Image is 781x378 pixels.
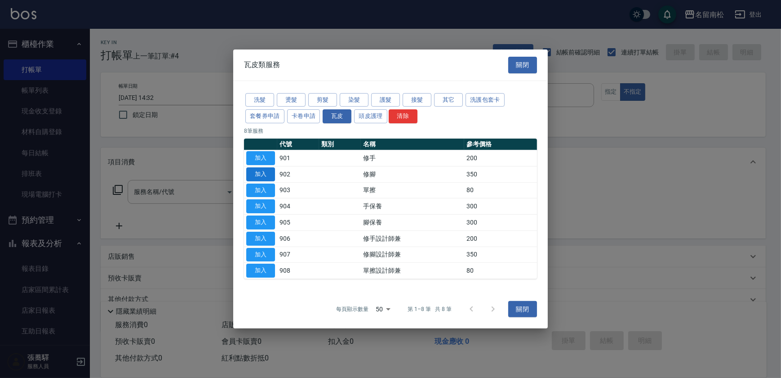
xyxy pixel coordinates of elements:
button: 加入 [246,232,275,246]
button: 染髮 [340,93,368,107]
td: 200 [464,150,537,166]
td: 300 [464,198,537,215]
td: 修手 [361,150,464,166]
button: 卡卷申請 [287,109,320,123]
button: 燙髮 [277,93,306,107]
button: 關閉 [508,57,537,73]
td: 350 [464,166,537,182]
button: 其它 [434,93,463,107]
td: 903 [277,182,319,198]
td: 手保養 [361,198,464,215]
button: 洗護包套卡 [466,93,505,107]
button: 清除 [389,109,417,123]
td: 80 [464,263,537,279]
button: 加入 [246,216,275,229]
td: 906 [277,230,319,247]
button: 加入 [246,183,275,197]
th: 代號 [277,139,319,150]
td: 單擦設計師兼 [361,263,464,279]
p: 第 1–8 筆 共 8 筆 [408,305,452,313]
p: 8 筆服務 [244,127,537,135]
button: 頭皮護理 [354,109,387,123]
th: 類別 [319,139,361,150]
td: 單擦 [361,182,464,198]
button: 瓦皮 [323,109,351,123]
td: 腳保養 [361,214,464,230]
td: 修腳設計師兼 [361,247,464,263]
p: 每頁顯示數量 [336,305,368,313]
td: 修腳 [361,166,464,182]
div: 50 [372,297,394,321]
th: 名稱 [361,139,464,150]
td: 908 [277,263,319,279]
td: 907 [277,247,319,263]
span: 瓦皮類服務 [244,60,280,69]
button: 加入 [246,167,275,181]
button: 洗髮 [245,93,274,107]
button: 加入 [246,264,275,278]
button: 加入 [246,247,275,261]
button: 剪髮 [308,93,337,107]
td: 902 [277,166,319,182]
button: 加入 [246,151,275,165]
button: 套餐券申請 [245,109,284,123]
td: 901 [277,150,319,166]
td: 修手設計師兼 [361,230,464,247]
button: 接髮 [403,93,431,107]
td: 904 [277,198,319,215]
th: 參考價格 [464,139,537,150]
td: 300 [464,214,537,230]
td: 905 [277,214,319,230]
td: 200 [464,230,537,247]
button: 關閉 [508,301,537,318]
button: 加入 [246,199,275,213]
td: 350 [464,247,537,263]
button: 護髮 [371,93,400,107]
td: 80 [464,182,537,198]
